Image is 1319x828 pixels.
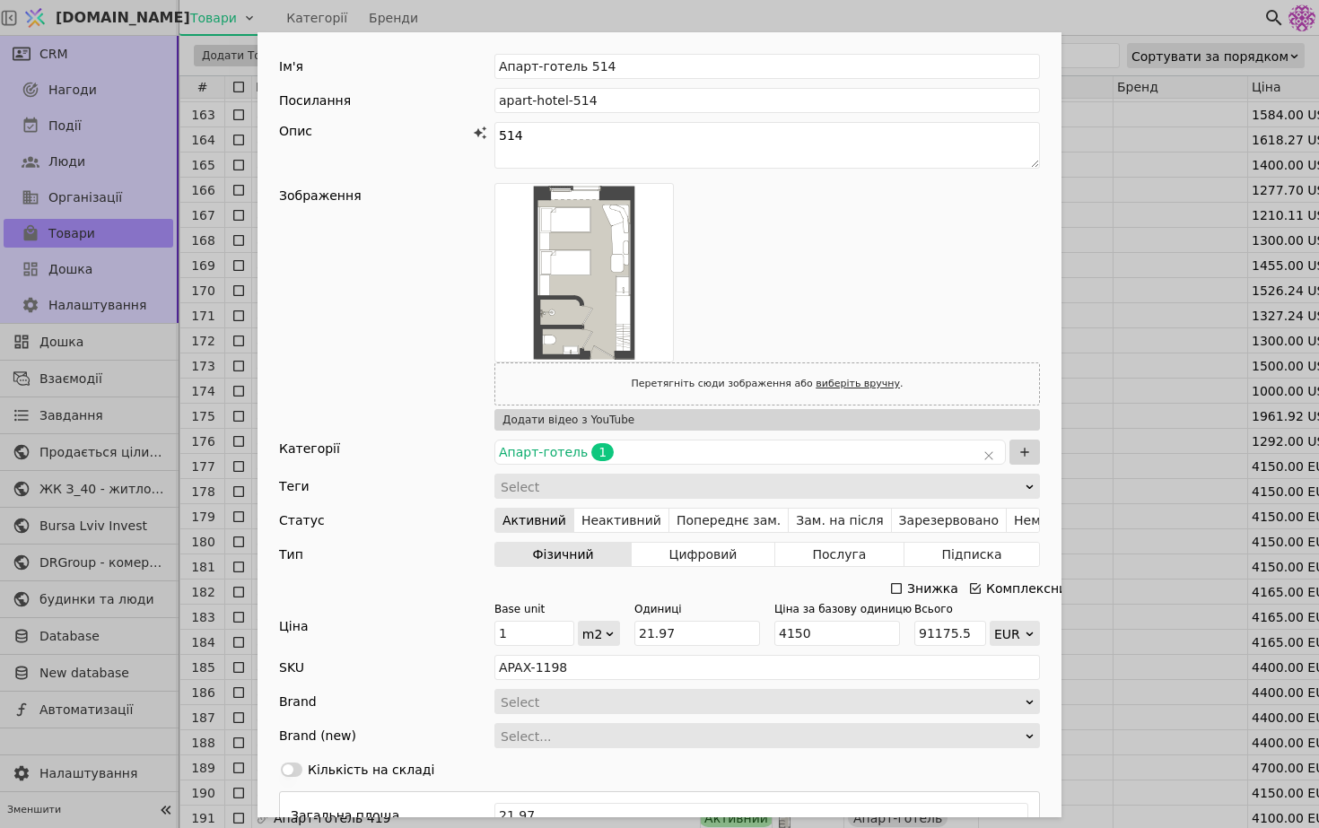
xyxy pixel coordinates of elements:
[279,122,469,141] div: Опис
[775,542,904,567] button: Послуга
[634,601,749,617] div: Одиниці
[983,447,994,465] button: Clear
[279,542,303,567] div: Тип
[279,655,304,680] div: SKU
[279,474,310,499] div: Теги
[279,689,317,714] div: Brand
[495,508,574,533] button: Активний
[279,440,494,465] div: Категорії
[495,184,673,362] img: 1710974976213-bursa-hotel-image-219.svg
[591,443,614,461] span: 1
[816,378,900,389] a: виберіть вручну
[582,622,604,647] div: m2
[279,183,362,208] div: Зображення
[494,601,609,617] div: Base unit
[258,32,1061,817] div: Add Opportunity
[279,617,494,646] div: Ціна
[495,542,632,567] button: Фізичний
[986,576,1075,601] div: Комплексний
[994,622,1024,647] div: EUR
[892,508,1007,533] button: Зарезервовано
[983,450,994,461] svg: close
[499,445,588,459] span: Апарт-готель
[1007,508,1062,533] button: Немає
[625,372,908,396] div: Перетягніть сюди зображення або .
[279,723,356,748] div: Brand (new)
[279,88,351,113] div: Посилання
[494,122,1040,169] textarea: 514
[494,409,1040,431] button: Додати відео з YouTube
[501,690,1022,715] div: Select
[499,443,588,461] span: Апарт-готель
[914,601,1029,617] div: Всього
[279,508,325,533] div: Статус
[789,508,891,533] button: Зам. на після
[574,508,669,533] button: Неактивний
[308,761,434,780] div: Кількість на складі
[669,508,789,533] button: Попереднє зам.
[774,601,889,617] div: Ціна за базову одиницю
[904,542,1039,567] button: Підписка
[632,542,775,567] button: Цифровий
[501,724,1022,749] div: Select...
[907,576,958,601] div: Знижка
[291,803,399,828] div: Загальна площа
[279,54,303,79] div: Ім'я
